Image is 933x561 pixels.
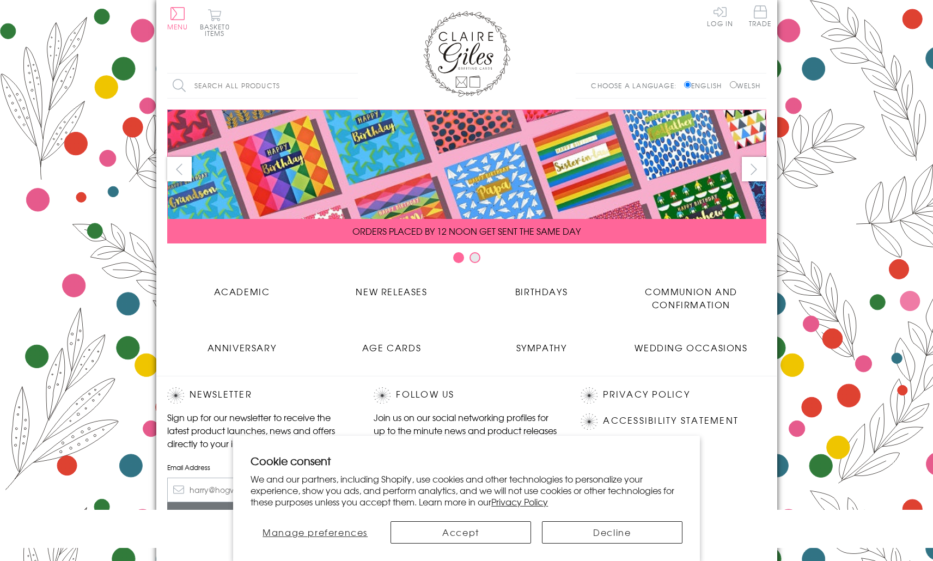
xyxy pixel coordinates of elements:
[356,285,427,298] span: New Releases
[251,521,380,544] button: Manage preferences
[167,252,766,269] div: Carousel Pagination
[167,277,317,298] a: Academic
[467,333,617,354] a: Sympathy
[208,341,277,354] span: Anniversary
[617,277,766,311] a: Communion and Confirmation
[167,478,352,502] input: harry@hogwarts.edu
[635,341,747,354] span: Wedding Occasions
[742,157,766,181] button: next
[200,9,230,36] button: Basket0 items
[707,5,733,27] a: Log In
[205,22,230,38] span: 0 items
[167,502,352,527] input: Subscribe
[167,462,352,472] label: Email Address
[591,81,682,90] p: Choose a language:
[423,11,510,97] img: Claire Giles Greetings Cards
[167,387,352,404] h2: Newsletter
[167,333,317,354] a: Anniversary
[317,333,467,354] a: Age Cards
[542,521,682,544] button: Decline
[391,521,531,544] button: Accept
[491,495,548,508] a: Privacy Policy
[684,81,691,88] input: English
[684,81,727,90] label: English
[730,81,761,90] label: Welsh
[467,277,617,298] a: Birthdays
[167,411,352,450] p: Sign up for our newsletter to receive the latest product launches, news and offers directly to yo...
[617,333,766,354] a: Wedding Occasions
[645,285,737,311] span: Communion and Confirmation
[453,252,464,263] button: Carousel Page 1 (Current Slide)
[167,157,192,181] button: prev
[603,413,739,428] a: Accessibility Statement
[167,7,188,30] button: Menu
[749,5,772,29] a: Trade
[214,285,270,298] span: Academic
[730,81,737,88] input: Welsh
[352,224,581,237] span: ORDERS PLACED BY 12 NOON GET SENT THE SAME DAY
[167,74,358,98] input: Search all products
[251,473,682,507] p: We and our partners, including Shopify, use cookies and other technologies to personalize your ex...
[603,387,690,402] a: Privacy Policy
[749,5,772,27] span: Trade
[374,387,559,404] h2: Follow Us
[516,341,567,354] span: Sympathy
[515,285,568,298] span: Birthdays
[251,453,682,468] h2: Cookie consent
[362,341,421,354] span: Age Cards
[469,252,480,263] button: Carousel Page 2
[167,22,188,32] span: Menu
[347,74,358,98] input: Search
[374,411,559,450] p: Join us on our social networking profiles for up to the minute news and product releases the mome...
[317,277,467,298] a: New Releases
[263,526,368,539] span: Manage preferences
